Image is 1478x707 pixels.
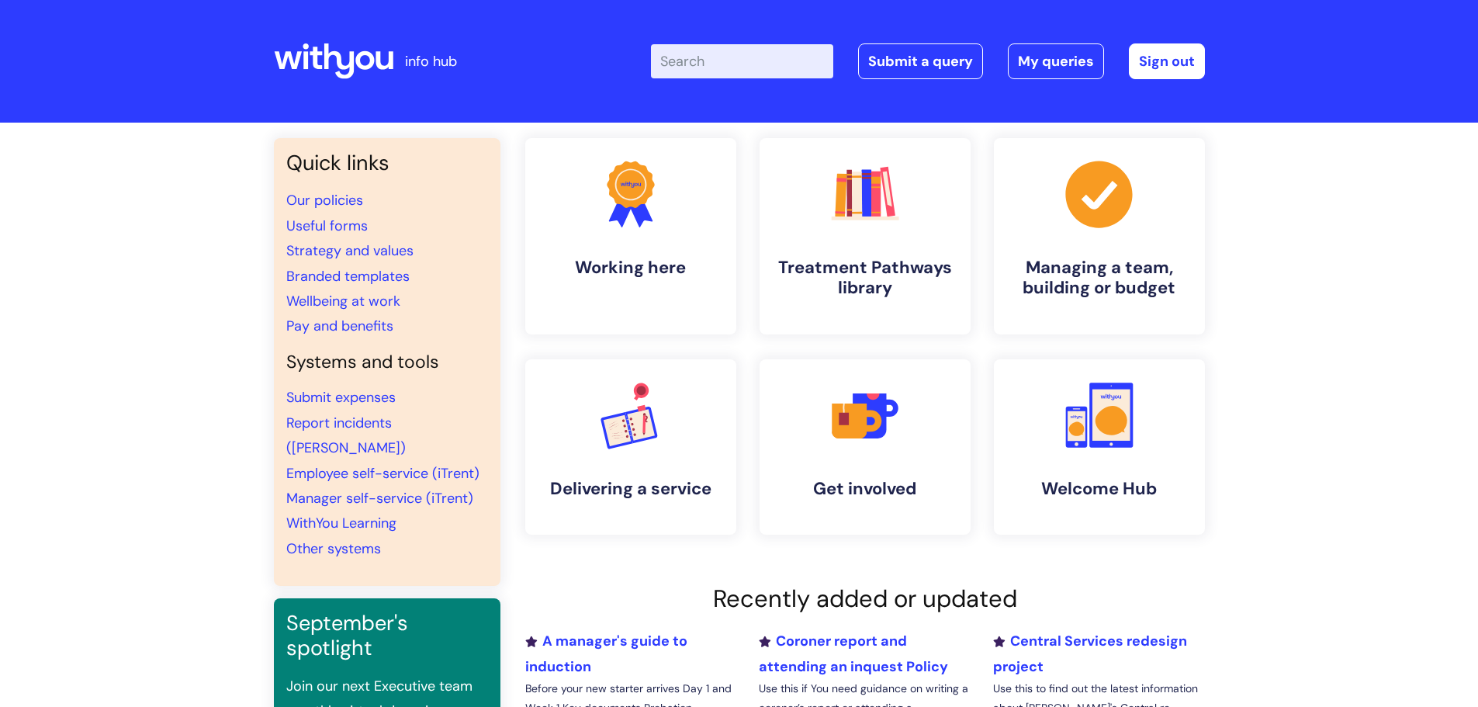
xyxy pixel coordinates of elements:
[538,479,724,499] h4: Delivering a service
[525,584,1205,613] h2: Recently added or updated
[994,138,1205,334] a: Managing a team, building or budget
[405,49,457,74] p: info hub
[286,352,488,373] h4: Systems and tools
[651,44,833,78] input: Search
[760,359,971,535] a: Get involved
[772,258,958,299] h4: Treatment Pathways library
[538,258,724,278] h4: Working here
[760,138,971,334] a: Treatment Pathways library
[858,43,983,79] a: Submit a query
[1129,43,1205,79] a: Sign out
[651,43,1205,79] div: | -
[759,632,948,675] a: Coroner report and attending an inquest Policy
[286,388,396,407] a: Submit expenses
[286,191,363,210] a: Our policies
[286,414,406,457] a: Report incidents ([PERSON_NAME])
[1006,258,1192,299] h4: Managing a team, building or budget
[525,359,736,535] a: Delivering a service
[286,464,479,483] a: Employee self-service (iTrent)
[286,514,396,532] a: WithYou Learning
[772,479,958,499] h4: Get involved
[286,611,488,661] h3: September's spotlight
[286,151,488,175] h3: Quick links
[525,632,687,675] a: A manager's guide to induction
[286,217,368,235] a: Useful forms
[993,632,1187,675] a: Central Services redesign project
[286,267,410,286] a: Branded templates
[1008,43,1104,79] a: My queries
[525,138,736,334] a: Working here
[286,317,393,335] a: Pay and benefits
[1006,479,1192,499] h4: Welcome Hub
[994,359,1205,535] a: Welcome Hub
[286,539,381,558] a: Other systems
[286,489,473,508] a: Manager self-service (iTrent)
[286,241,414,260] a: Strategy and values
[286,292,400,310] a: Wellbeing at work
